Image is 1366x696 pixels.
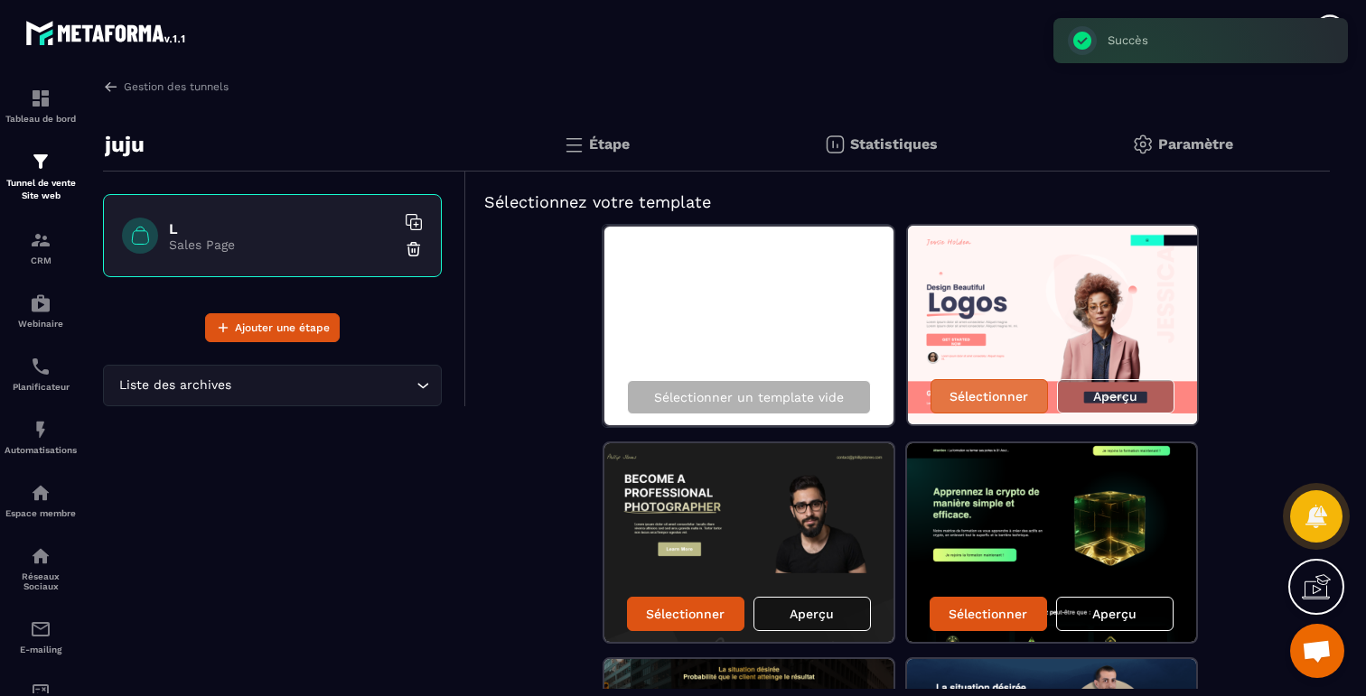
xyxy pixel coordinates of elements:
[169,220,395,237] h6: L
[30,482,51,504] img: automations
[5,571,77,591] p: Réseaux Sociaux
[5,508,77,518] p: Espace membre
[30,419,51,441] img: automations
[25,16,188,49] img: logo
[103,365,442,406] div: Search for option
[5,137,77,216] a: formationformationTunnel de vente Site web
[563,134,585,155] img: bars.0d591741.svg
[5,532,77,605] a: social-networksocial-networkRéseaux Sociaux
[30,229,51,251] img: formation
[5,469,77,532] a: automationsautomationsEspace membre
[30,292,51,314] img: automations
[484,190,1312,215] h5: Sélectionnez votre template
[115,376,235,395] span: Liste des archives
[5,216,77,279] a: formationformationCRM
[1093,389,1137,404] p: Aperçu
[5,74,77,137] a: formationformationTableau de bord
[1290,624,1344,678] div: Ouvrir le chat
[405,240,423,258] img: trash
[1158,135,1233,153] p: Paramètre
[105,126,145,162] p: juju
[5,319,77,329] p: Webinaire
[5,114,77,124] p: Tableau de bord
[790,607,834,621] p: Aperçu
[949,607,1027,621] p: Sélectionner
[30,356,51,377] img: scheduler
[654,390,844,404] p: Sélectionner un template vide
[103,79,229,95] a: Gestion des tunnels
[850,135,938,153] p: Statistiques
[5,445,77,455] p: Automatisations
[30,618,51,640] img: email
[235,319,330,337] span: Ajouter une étape
[30,545,51,567] img: social-network
[169,237,395,252] p: Sales Page
[5,279,77,342] a: automationsautomationsWebinaire
[30,151,51,172] img: formation
[30,88,51,109] img: formation
[5,645,77,654] p: E-mailing
[908,226,1197,424] img: image
[5,605,77,668] a: emailemailE-mailing
[604,443,894,642] img: image
[1132,134,1154,155] img: setting-gr.5f69749f.svg
[907,443,1196,642] img: image
[5,382,77,392] p: Planificateur
[5,255,77,265] p: CRM
[235,376,412,395] input: Search for option
[5,342,77,405] a: schedulerschedulerPlanificateur
[5,177,77,202] p: Tunnel de vente Site web
[950,389,1028,404] p: Sélectionner
[103,79,119,95] img: arrow
[646,607,725,621] p: Sélectionner
[1092,607,1137,621] p: Aperçu
[589,135,630,153] p: Étape
[5,405,77,469] a: automationsautomationsAutomatisations
[824,134,846,155] img: stats.20deebd0.svg
[205,313,340,342] button: Ajouter une étape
